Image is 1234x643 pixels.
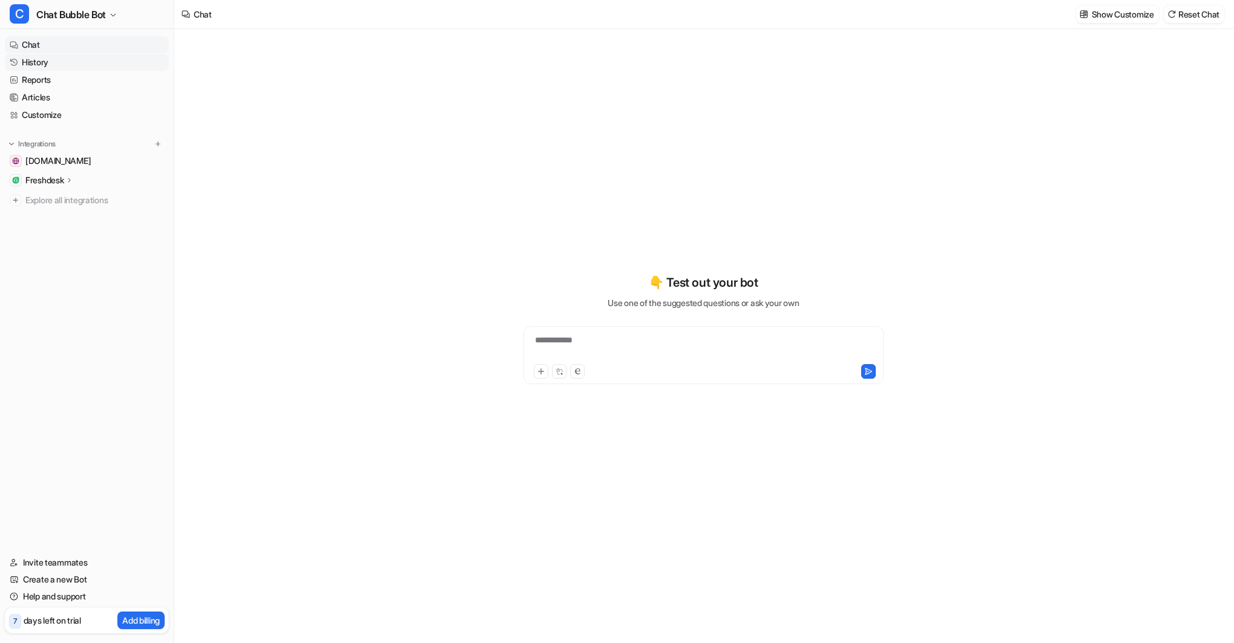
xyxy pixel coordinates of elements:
a: Chat [5,36,169,53]
a: Create a new Bot [5,571,169,588]
p: 7 [13,616,17,627]
img: menu_add.svg [154,140,162,148]
img: drivingtests.co.uk [12,157,19,165]
span: [DOMAIN_NAME] [25,155,91,167]
a: Reports [5,71,169,88]
img: customize [1080,10,1088,19]
p: Integrations [18,139,56,149]
span: C [10,4,29,24]
a: Invite teammates [5,554,169,571]
a: Explore all integrations [5,192,169,209]
button: Reset Chat [1164,5,1224,23]
a: Customize [5,106,169,123]
button: Integrations [5,138,59,150]
p: days left on trial [24,614,81,627]
a: Help and support [5,588,169,605]
p: 👇 Test out your bot [649,273,758,292]
p: Use one of the suggested questions or ask your own [608,296,799,309]
img: Freshdesk [12,177,19,184]
span: Explore all integrations [25,191,164,210]
a: History [5,54,169,71]
span: Chat Bubble Bot [36,6,106,23]
p: Add billing [122,614,160,627]
p: Freshdesk [25,174,64,186]
button: Show Customize [1076,5,1159,23]
a: Articles [5,89,169,106]
button: Add billing [117,612,165,629]
p: Show Customize [1092,8,1154,21]
img: reset [1167,10,1176,19]
img: expand menu [7,140,16,148]
div: Chat [194,8,212,21]
img: explore all integrations [10,194,22,206]
a: drivingtests.co.uk[DOMAIN_NAME] [5,152,169,169]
